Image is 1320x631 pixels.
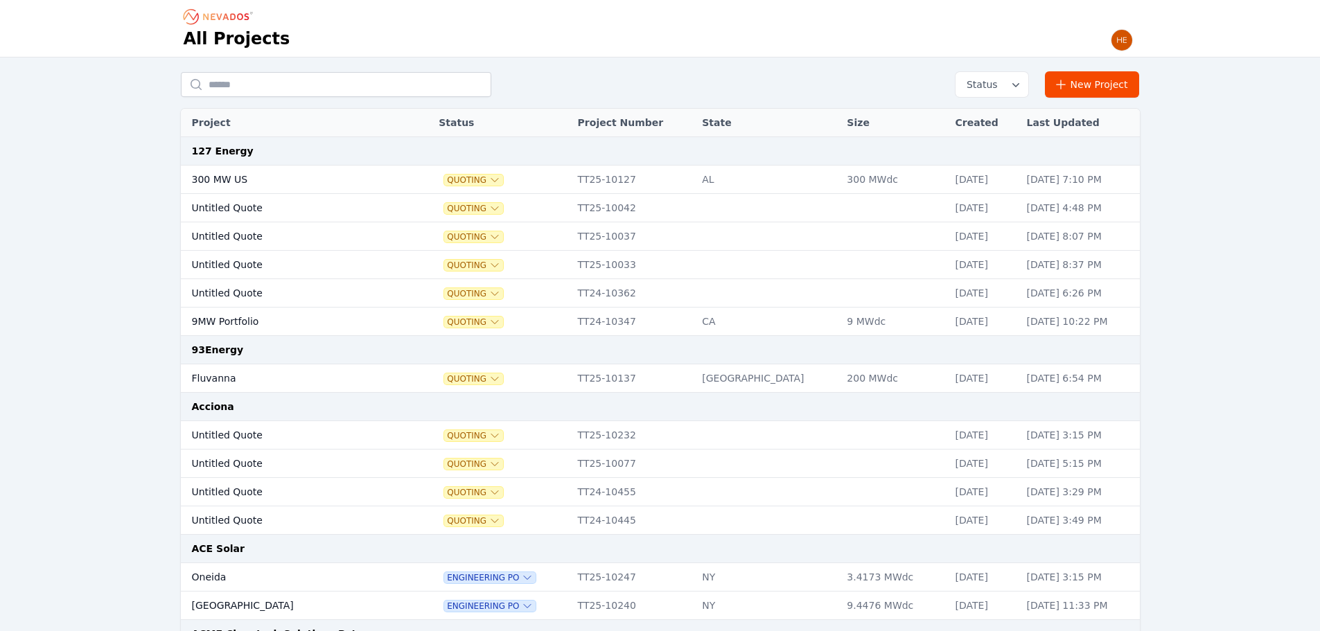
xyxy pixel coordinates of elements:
td: [DATE] [949,450,1020,478]
tr: Untitled QuoteQuotingTT25-10033[DATE][DATE] 8:37 PM [181,251,1140,279]
td: [DATE] 6:26 PM [1020,279,1140,308]
tr: FluvannaQuotingTT25-10137[GEOGRAPHIC_DATA]200 MWdc[DATE][DATE] 6:54 PM [181,364,1140,393]
button: Quoting [444,288,503,299]
td: TT25-10042 [571,194,696,222]
td: [DATE] 11:33 PM [1020,592,1140,620]
button: Quoting [444,260,503,271]
td: [DATE] 3:15 PM [1020,563,1140,592]
td: Untitled Quote [181,279,398,308]
td: TT24-10347 [571,308,696,336]
td: 9 MWdc [840,308,948,336]
td: [DATE] 10:22 PM [1020,308,1140,336]
td: 200 MWdc [840,364,948,393]
button: Status [956,72,1028,97]
td: 9MW Portfolio [181,308,398,336]
td: [DATE] [949,222,1020,251]
h1: All Projects [184,28,290,50]
span: Status [961,78,998,91]
td: [DATE] 4:48 PM [1020,194,1140,222]
nav: Breadcrumb [184,6,257,28]
td: Untitled Quote [181,194,398,222]
button: Engineering PO [444,601,536,612]
td: [DATE] [949,364,1020,393]
td: [DATE] [949,478,1020,506]
td: [DATE] 6:54 PM [1020,364,1140,393]
td: Untitled Quote [181,222,398,251]
td: [DATE] 3:15 PM [1020,421,1140,450]
tr: 9MW PortfolioQuotingTT24-10347CA9 MWdc[DATE][DATE] 10:22 PM [181,308,1140,336]
td: TT25-10037 [571,222,696,251]
td: [DATE] 8:07 PM [1020,222,1140,251]
td: AL [695,166,840,194]
td: ACE Solar [181,535,1140,563]
tr: OneidaEngineering POTT25-10247NY3.4173 MWdc[DATE][DATE] 3:15 PM [181,563,1140,592]
td: Untitled Quote [181,478,398,506]
td: [DATE] [949,166,1020,194]
td: NY [695,592,840,620]
button: Quoting [444,203,503,214]
th: Project Number [571,109,696,137]
td: Untitled Quote [181,421,398,450]
td: Fluvanna [181,364,398,393]
td: [DATE] [949,251,1020,279]
td: 93Energy [181,336,1140,364]
td: 3.4173 MWdc [840,563,948,592]
th: State [695,109,840,137]
td: Oneida [181,563,398,592]
tr: 300 MW USQuotingTT25-10127AL300 MWdc[DATE][DATE] 7:10 PM [181,166,1140,194]
td: TT24-10445 [571,506,696,535]
td: [DATE] [949,421,1020,450]
td: TT25-10232 [571,421,696,450]
td: [GEOGRAPHIC_DATA] [695,364,840,393]
tr: Untitled QuoteQuotingTT24-10455[DATE][DATE] 3:29 PM [181,478,1140,506]
button: Quoting [444,373,503,384]
td: TT25-10033 [571,251,696,279]
a: New Project [1045,71,1140,98]
tr: Untitled QuoteQuotingTT25-10037[DATE][DATE] 8:07 PM [181,222,1140,251]
td: [DATE] 8:37 PM [1020,251,1140,279]
td: [DATE] [949,506,1020,535]
th: Size [840,109,948,137]
td: 127 Energy [181,137,1140,166]
td: TT25-10137 [571,364,696,393]
button: Quoting [444,487,503,498]
button: Quoting [444,515,503,526]
td: [GEOGRAPHIC_DATA] [181,592,398,620]
td: [DATE] 5:15 PM [1020,450,1140,478]
tr: Untitled QuoteQuotingTT24-10445[DATE][DATE] 3:49 PM [181,506,1140,535]
td: CA [695,308,840,336]
td: Untitled Quote [181,506,398,535]
button: Quoting [444,317,503,328]
button: Engineering PO [444,572,536,583]
td: TT24-10362 [571,279,696,308]
button: Quoting [444,231,503,242]
td: [DATE] [949,592,1020,620]
td: [DATE] [949,194,1020,222]
tr: Untitled QuoteQuotingTT25-10042[DATE][DATE] 4:48 PM [181,194,1140,222]
td: TT25-10127 [571,166,696,194]
button: Quoting [444,430,503,441]
tr: [GEOGRAPHIC_DATA]Engineering POTT25-10240NY9.4476 MWdc[DATE][DATE] 11:33 PM [181,592,1140,620]
th: Status [432,109,570,137]
td: NY [695,563,840,592]
td: Untitled Quote [181,251,398,279]
td: [DATE] 3:29 PM [1020,478,1140,506]
td: 9.4476 MWdc [840,592,948,620]
button: Quoting [444,459,503,470]
td: [DATE] [949,279,1020,308]
td: [DATE] [949,308,1020,336]
th: Created [949,109,1020,137]
td: [DATE] 7:10 PM [1020,166,1140,194]
tr: Untitled QuoteQuotingTT25-10077[DATE][DATE] 5:15 PM [181,450,1140,478]
td: 300 MW US [181,166,398,194]
td: TT25-10077 [571,450,696,478]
